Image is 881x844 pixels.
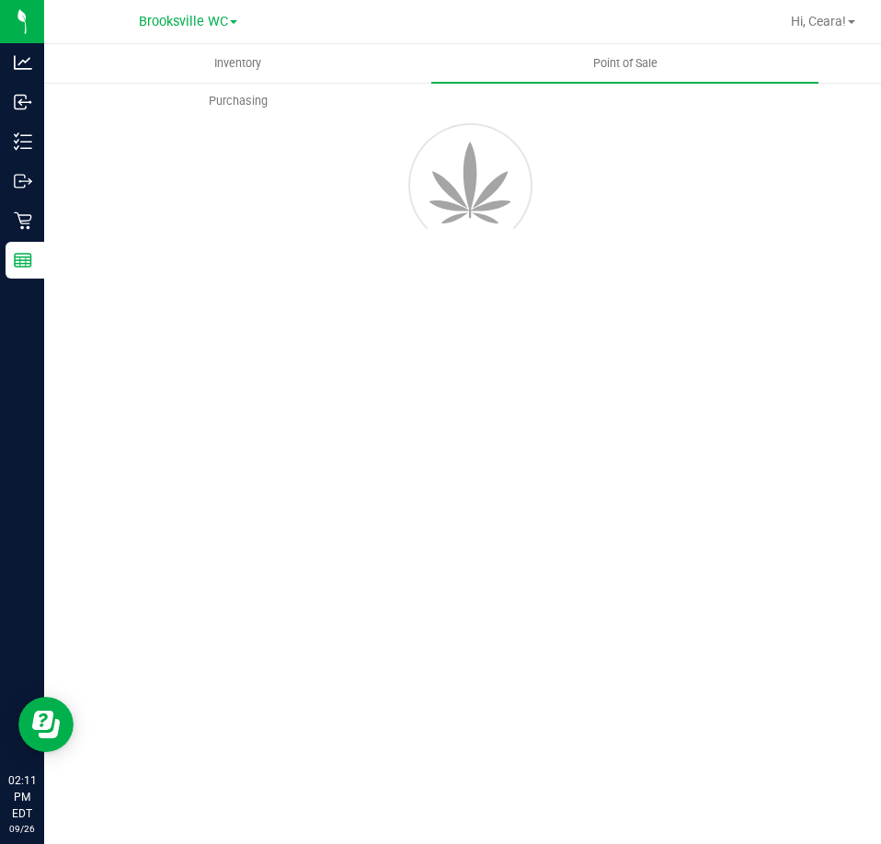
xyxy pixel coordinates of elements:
inline-svg: Retail [14,211,32,230]
inline-svg: Analytics [14,53,32,72]
inline-svg: Inventory [14,132,32,151]
a: Point of Sale [431,44,818,83]
inline-svg: Reports [14,251,32,269]
span: Hi, Ceara! [791,14,846,29]
p: 09/26 [8,822,36,836]
span: Point of Sale [568,55,682,72]
inline-svg: Inbound [14,93,32,111]
p: 02:11 PM EDT [8,772,36,822]
span: Purchasing [184,93,292,109]
iframe: Resource center [18,697,74,752]
span: Brooksville WC [139,14,228,29]
inline-svg: Outbound [14,172,32,190]
a: Purchasing [44,82,431,120]
a: Inventory [44,44,431,83]
span: Inventory [189,55,286,72]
